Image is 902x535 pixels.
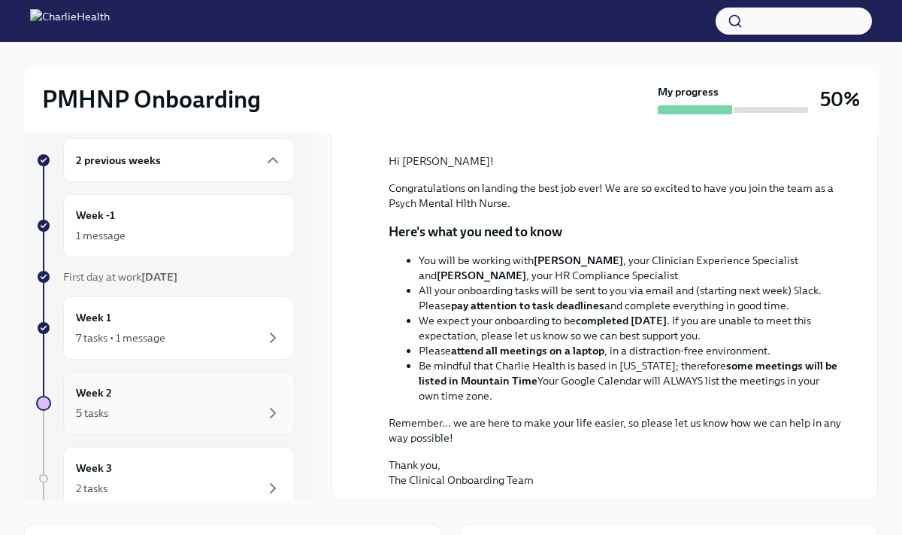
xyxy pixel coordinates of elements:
[76,309,111,326] h6: Week 1
[534,254,623,267] strong: [PERSON_NAME]
[389,457,841,488] p: Thank you, The Clinical Onboarding Team
[419,253,841,283] li: You will be working with , your Clinician Experience Specialist and , your HR Compliance Specialist
[76,460,112,476] h6: Week 3
[451,344,604,357] strong: attend all meetings on a laptop
[76,481,107,496] div: 2 tasks
[36,269,295,284] a: First day at work[DATE]
[36,194,295,257] a: Week -11 message
[63,270,177,284] span: First day at work
[658,84,719,99] strong: My progress
[42,84,261,114] h2: PMHNP Onboarding
[30,9,110,33] img: CharlieHealth
[419,358,841,403] li: Be mindful that Charlie Health is based in [US_STATE]; therefore Your Google Calendar will ALWAYS...
[36,296,295,360] a: Week 17 tasks • 1 message
[389,415,841,445] p: Remember... we are here to make your life easier, so please let us know how we can help in any wa...
[76,385,112,401] h6: Week 2
[576,314,667,327] strong: completed [DATE]
[389,181,841,211] p: Congratulations on landing the best job ever! We are so excited to have you join the team as a Ps...
[389,154,841,169] p: Hi [PERSON_NAME]!
[419,313,841,343] li: We expect your onboarding to be . If you are unable to meet this expectation, please let us know ...
[76,406,108,421] div: 5 tasks
[63,138,295,182] div: 2 previous weeks
[389,223,562,241] p: Here's what you need to know
[76,152,161,169] h6: 2 previous weeks
[36,447,295,510] a: Week 32 tasks
[820,86,860,113] h3: 50%
[76,330,165,345] div: 7 tasks • 1 message
[141,270,177,284] strong: [DATE]
[76,228,126,243] div: 1 message
[76,207,115,223] h6: Week -1
[419,283,841,313] li: All your onboarding tasks will be sent to you via email and (starting next week) Slack. Please an...
[419,343,841,358] li: Please , in a distraction-free environment.
[437,269,526,282] strong: [PERSON_NAME]
[451,299,604,312] strong: pay attention to task deadlines
[36,372,295,435] a: Week 25 tasks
